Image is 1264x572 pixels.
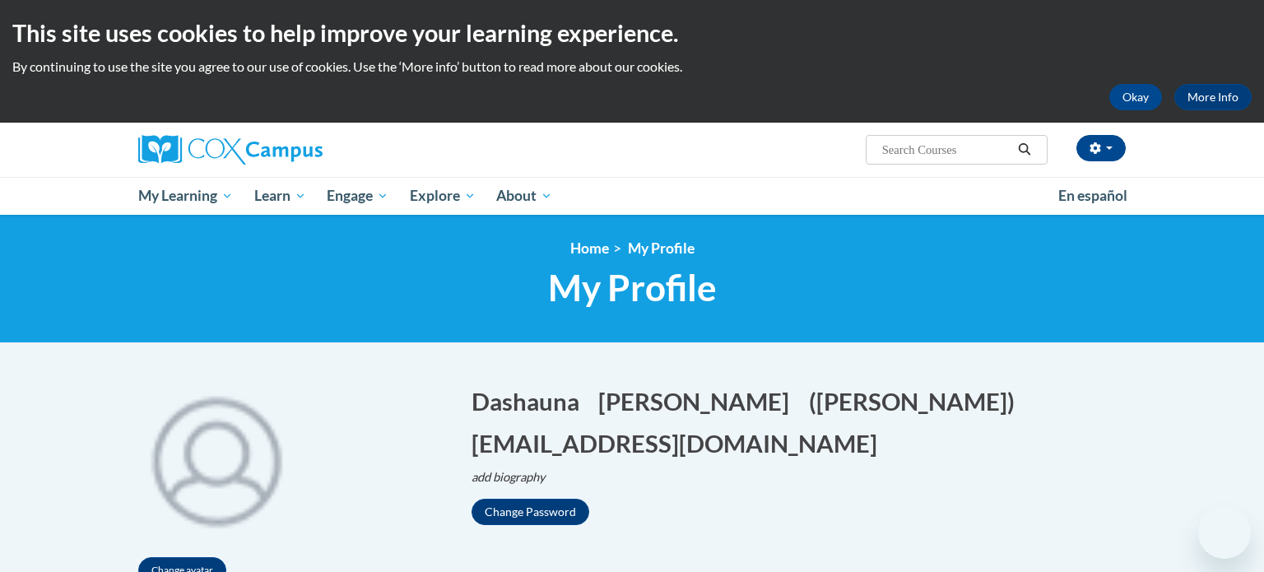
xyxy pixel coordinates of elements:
[548,266,717,309] span: My Profile
[1012,140,1037,160] button: Search
[1198,506,1251,559] iframe: Button to launch messaging window
[399,177,486,215] a: Explore
[126,368,307,549] div: Click to change the profile picture
[12,16,1252,49] h2: This site uses cookies to help improve your learning experience.
[1174,84,1252,110] a: More Info
[496,186,552,206] span: About
[12,58,1252,76] p: By continuing to use the site you agree to our use of cookies. Use the ‘More info’ button to read...
[138,186,233,206] span: My Learning
[598,384,800,418] button: Edit last name
[472,468,559,486] button: Edit biography
[472,426,888,460] button: Edit email address
[1076,135,1126,161] button: Account Settings
[410,186,476,206] span: Explore
[809,384,1025,418] button: Edit screen name
[570,239,609,257] a: Home
[1058,187,1127,204] span: En español
[472,384,590,418] button: Edit first name
[628,239,695,257] span: My Profile
[244,177,317,215] a: Learn
[254,186,306,206] span: Learn
[114,177,1150,215] div: Main menu
[486,177,564,215] a: About
[1109,84,1162,110] button: Okay
[126,368,307,549] img: profile avatar
[327,186,388,206] span: Engage
[138,135,323,165] img: Cox Campus
[472,499,589,525] button: Change Password
[472,470,546,484] i: add biography
[881,140,1012,160] input: Search Courses
[316,177,399,215] a: Engage
[1048,179,1138,213] a: En español
[128,177,244,215] a: My Learning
